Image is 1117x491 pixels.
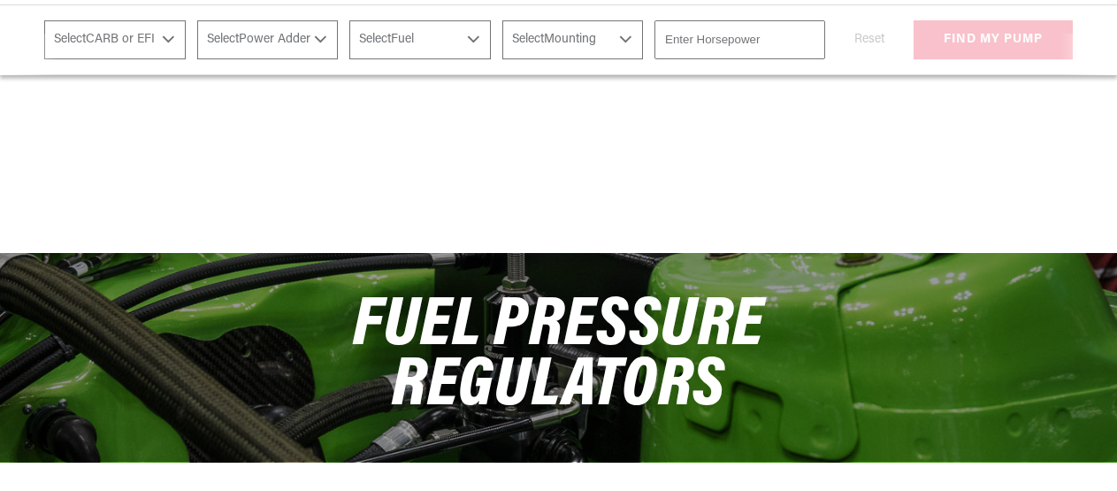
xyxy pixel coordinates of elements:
[654,20,825,59] input: Enter Horsepower
[44,20,186,59] select: CARB or EFI
[349,20,491,59] select: Fuel
[353,292,764,422] span: Fuel Pressure Regulators
[197,20,339,59] select: Power Adder
[502,20,644,59] select: Mounting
